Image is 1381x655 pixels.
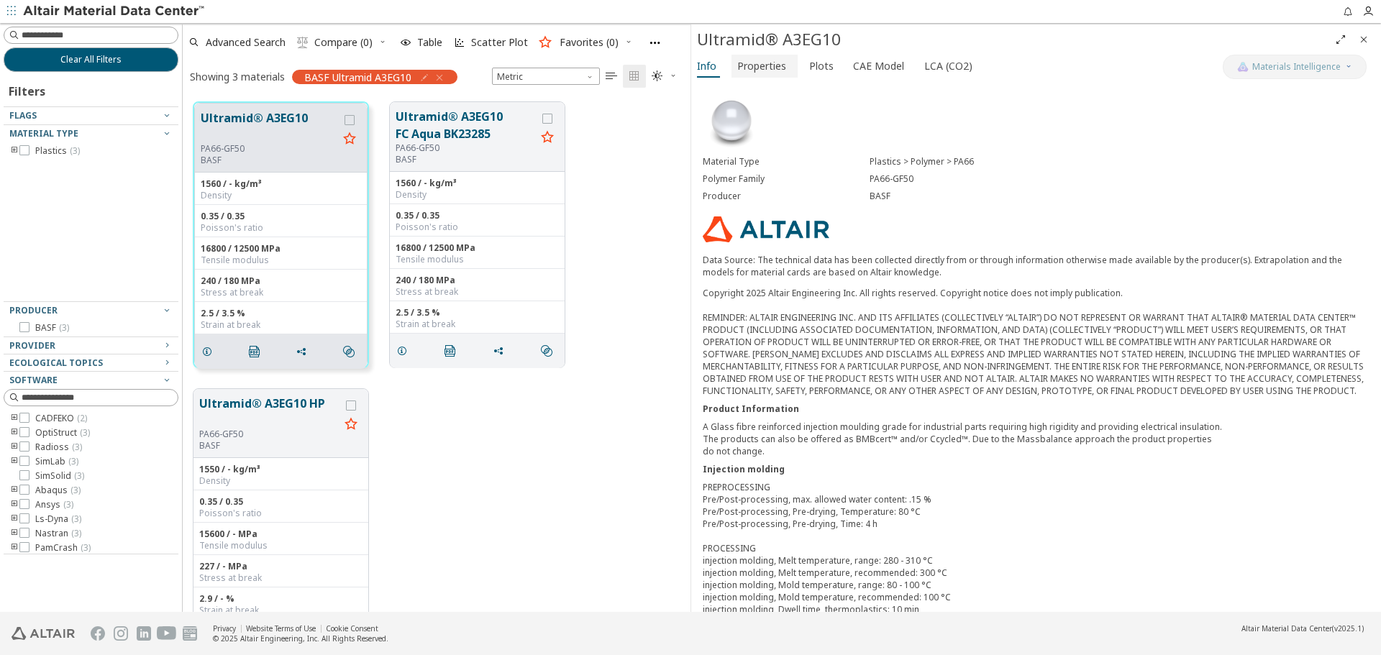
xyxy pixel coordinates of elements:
button: Clear All Filters [4,47,178,72]
button: Close [1352,28,1375,51]
div: 227 / - MPa [199,561,363,572]
div: Poisson's ratio [396,221,559,233]
div: PA66-GF50 [199,429,339,440]
span: BASF [35,322,69,334]
div: 240 / 180 MPa [201,275,361,287]
div: 1550 / - kg/m³ [199,464,363,475]
div: 0.35 / 0.35 [396,210,559,221]
div: A Glass fibre reinforced injection moulding grade for industrial parts requiring high rigidity an... [703,421,1369,457]
span: Flags [9,109,37,122]
span: Altair Material Data Center [1241,623,1332,633]
span: ( 3 ) [63,498,73,510]
button: Share [486,336,516,365]
span: ( 3 ) [70,145,80,157]
div: Stress at break [201,287,361,298]
div: Producer [703,191,870,202]
button: Table View [600,65,623,88]
span: LCA (CO2) [924,55,972,78]
span: Properties [737,55,786,78]
div: Tensile modulus [199,540,363,551]
i:  [297,37,309,48]
i: toogle group [9,485,19,496]
span: Plots [809,55,834,78]
div: © 2025 Altair Engineering, Inc. All Rights Reserved. [213,633,388,643]
span: CADFEKO [35,413,87,424]
i: toogle group [9,499,19,510]
button: AI CopilotMaterials Intelligence [1223,55,1367,79]
span: ( 3 ) [71,513,81,525]
div: Filters [4,72,53,106]
div: (v2025.1) [1241,623,1364,633]
span: Metric [492,68,600,85]
img: Altair Material Data Center [23,4,206,19]
div: 240 / 180 MPa [396,275,559,286]
div: 15600 / - MPa [199,528,363,540]
div: 1560 / - kg/m³ [396,178,559,189]
i:  [249,346,260,357]
span: CAE Model [853,55,904,78]
span: ( 3 ) [81,541,91,554]
i: toogle group [9,513,19,525]
span: SimLab [35,456,78,467]
span: Table [417,37,442,47]
div: Poisson's ratio [201,222,361,234]
button: Favorite [339,413,363,436]
span: Ls-Dyna [35,513,81,525]
i: toogle group [9,528,19,539]
span: BASF Ultramid A3EG10 [304,70,411,83]
span: Compare (0) [314,37,373,47]
div: 16800 / 12500 MPa [396,242,559,254]
a: Website Terms of Use [246,623,316,633]
div: Showing 3 materials [190,70,285,83]
button: Flags [4,107,178,124]
div: Ultramid® A3EG10 [697,28,1329,51]
div: Polymer Family [703,173,870,185]
i:  [606,70,617,82]
div: Plastics > Polymer > PA66 [870,156,1369,168]
i: toogle group [9,441,19,453]
span: Favorites (0) [560,37,619,47]
i: toogle group [9,542,19,554]
div: Poisson's ratio [199,508,363,519]
span: Producer [9,304,58,316]
span: Advanced Search [206,37,286,47]
span: ( 3 ) [74,470,84,482]
div: PA66-GF50 [201,143,338,155]
i:  [445,345,456,357]
div: Strain at break [199,605,363,616]
div: 16800 / 12500 MPa [201,243,361,255]
p: BASF [199,440,339,452]
div: Copyright 2025 Altair Engineering Inc. All rights reserved. Copyright notice does not imply publi... [703,287,1369,397]
span: ( 3 ) [80,426,90,439]
span: Nastran [35,528,81,539]
span: Ansys [35,499,73,510]
span: Info [697,55,716,78]
div: 0.35 / 0.35 [201,211,361,222]
div: 2.9 / - % [199,593,363,605]
i: toogle group [9,413,19,424]
span: Abaqus [35,485,81,496]
button: Details [390,336,420,365]
div: 0.35 / 0.35 [199,496,363,508]
span: SimSolid [35,470,84,482]
button: Producer [4,302,178,319]
span: Provider [9,339,55,352]
span: ( 3 ) [70,484,81,496]
span: ( 3 ) [72,441,82,453]
span: Material Type [9,127,78,139]
button: PDF Download [438,336,468,365]
span: PamCrash [35,542,91,554]
span: Radioss [35,441,82,453]
div: PREPROCESSING Pre/Post-processing, max. allowed water content: .15 % Pre/Post-processing, Pre-dry... [703,481,1369,615]
div: 1560 / - kg/m³ [201,178,361,190]
span: Scatter Plot [471,37,528,47]
p: BASF [201,155,338,166]
a: Privacy [213,623,236,633]
button: Favorite [536,127,559,150]
i:  [629,70,640,82]
span: Clear All Filters [60,54,122,65]
div: BASF [870,191,1369,202]
button: Similar search [337,337,367,366]
span: Plastics [35,145,80,157]
i: toogle group [9,145,19,157]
